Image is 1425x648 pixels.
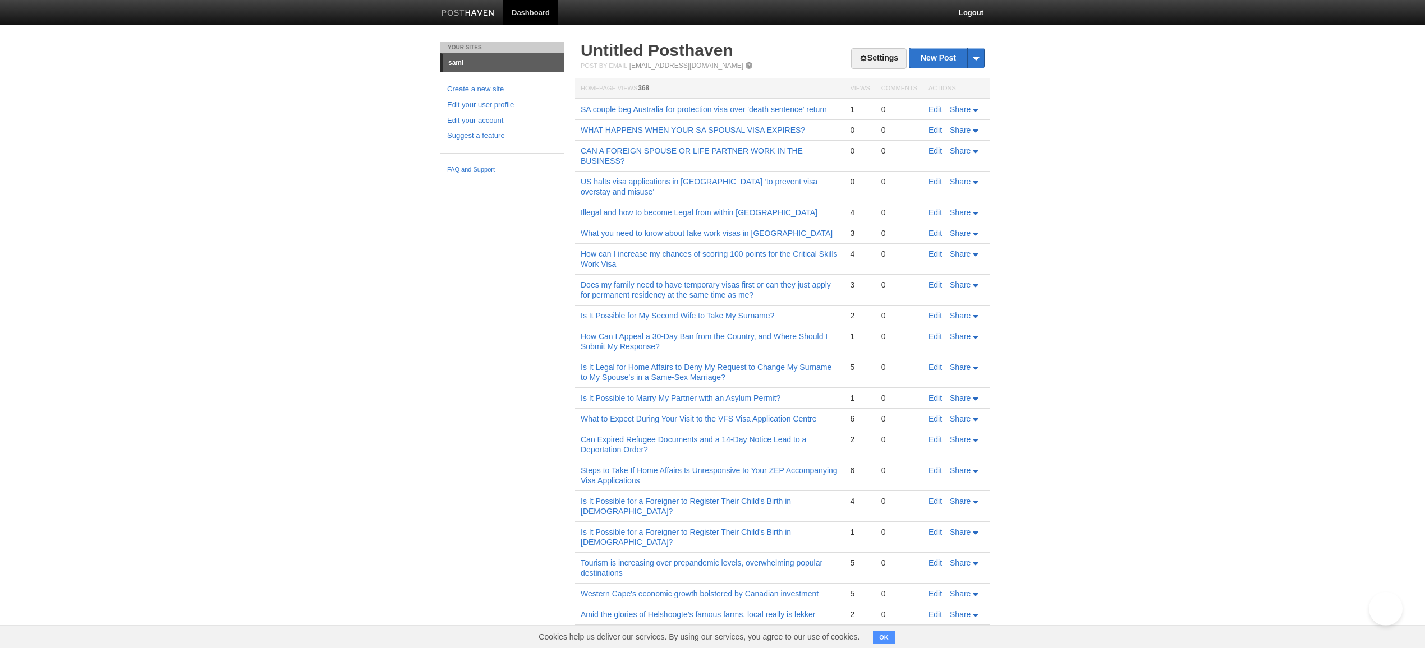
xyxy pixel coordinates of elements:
span: Share [950,558,971,567]
th: Comments [876,78,923,99]
span: Share [950,105,971,114]
span: Share [950,208,971,217]
a: Edit [928,146,942,155]
div: 1 [850,331,870,341]
a: Can Expired Refugee Documents and a 14-Day Notice Lead to a Deportation Order? [581,435,806,454]
a: Settings [851,48,907,69]
button: OK [873,631,895,644]
span: Share [950,435,971,444]
span: Share [950,363,971,372]
a: Untitled Posthaven [581,41,733,59]
a: Is It Legal for Home Affairs to Deny My Request to Change My Surname to My Spouse's in a Same-Sex... [581,363,831,382]
div: 0 [881,434,917,445]
a: Edit [928,435,942,444]
div: 2 [850,434,870,445]
a: Is It Possible to Marry My Partner with an Asylum Permit? [581,394,780,402]
div: 1 [850,393,870,403]
a: Edit [928,229,942,238]
span: Cookies help us deliver our services. By using our services, you agree to our use of cookies. [527,626,871,648]
a: Is It Possible for a Foreigner to Register Their Child's Birth in [DEMOGRAPHIC_DATA]? [581,527,791,547]
div: 0 [881,228,917,238]
a: CAN A FOREIGN SPOUSE OR LIFE PARTNER WORK IN THE BUSINESS? [581,146,803,165]
div: 1 [850,104,870,114]
span: Share [950,126,971,135]
div: 4 [850,207,870,217]
a: SA couple beg Australia for protection visa over 'death sentence' return [581,105,827,114]
a: Is It Possible for My Second Wife to Take My Surname? [581,311,774,320]
div: 2 [850,609,870,619]
span: Share [950,177,971,186]
div: 3 [850,228,870,238]
th: Homepage Views [575,78,844,99]
th: Actions [923,78,990,99]
a: Western Cape's economic growth bolstered by Canadian investment [581,589,819,598]
a: [EMAIL_ADDRESS][DOMAIN_NAME] [629,62,743,70]
a: Edit [928,105,942,114]
a: US halts visa applications in [GEOGRAPHIC_DATA] ‘to prevent visa overstay and misuse' [581,177,817,196]
div: 1 [850,527,870,537]
a: What to Expect During Your Visit to the VFS Visa Application Centre [581,414,817,423]
a: Edit [928,527,942,536]
a: Edit [928,610,942,619]
div: 0 [881,527,917,537]
div: 0 [881,589,917,599]
a: Edit [928,332,942,341]
a: FAQ and Support [447,165,557,175]
div: 0 [881,280,917,290]
div: 4 [850,496,870,506]
div: 0 [881,362,917,372]
div: 0 [881,146,917,156]
a: Edit [928,466,942,475]
div: 0 [881,496,917,506]
div: 6 [850,465,870,475]
div: 0 [881,393,917,403]
a: Edit [928,363,942,372]
span: Share [950,394,971,402]
span: Share [950,332,971,341]
a: Edit [928,414,942,423]
th: Views [844,78,875,99]
div: 0 [881,249,917,259]
div: 0 [850,125,870,135]
img: Posthaven-bar [442,10,495,18]
a: Suggest a feature [447,130,557,142]
span: Post by Email [581,62,627,69]
div: 0 [881,465,917,475]
a: Create a new site [447,84,557,95]
span: Share [950,466,971,475]
a: sami [443,54,564,72]
div: 0 [881,125,917,135]
a: Illegal and how to become Legal from within [GEOGRAPHIC_DATA] [581,208,817,217]
div: 0 [881,207,917,217]
div: 0 [850,146,870,156]
a: Edit [928,208,942,217]
div: 0 [881,177,917,187]
span: Share [950,497,971,506]
span: Share [950,146,971,155]
a: Edit [928,394,942,402]
span: 368 [638,84,649,92]
div: 0 [881,104,917,114]
iframe: Help Scout Beacon - Open [1369,592,1403,626]
div: 6 [850,414,870,424]
a: Edit [928,589,942,598]
a: Edit [928,558,942,567]
div: 0 [850,177,870,187]
a: How Can I Appeal a 30-Day Ban from the Country, and Where Should I Submit My Response? [581,332,828,351]
a: What you need to know about fake work visas in [GEOGRAPHIC_DATA] [581,229,833,238]
div: 4 [850,249,870,259]
div: 0 [881,609,917,619]
div: 5 [850,589,870,599]
a: Edit [928,177,942,186]
span: Share [950,527,971,536]
div: 0 [881,311,917,321]
a: Edit your user profile [447,99,557,111]
a: Edit [928,280,942,289]
span: Share [950,311,971,320]
li: Your Sites [440,42,564,53]
a: Edit your account [447,115,557,127]
a: Does my family need to have temporary visas first or can they just apply for permanent residency ... [581,280,831,299]
span: Share [950,280,971,289]
div: 5 [850,558,870,568]
div: 0 [881,414,917,424]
